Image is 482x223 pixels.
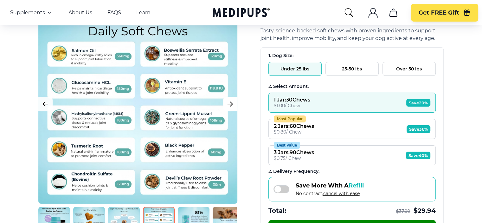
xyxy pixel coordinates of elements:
[274,142,300,149] div: Best Value
[10,9,53,16] button: Supplements
[396,208,410,214] span: $ 37.99
[274,129,314,135] div: $ 0.80 / Chew
[268,93,436,113] button: 1 Jar:30Chews$1.00/ ChewSave20%
[260,28,435,34] span: Tasty, science-backed soft chews with proven ingredients to support
[386,5,401,20] button: cart
[107,10,121,16] a: FAQS
[268,62,322,76] button: Under 25 lbs
[323,191,360,196] span: cancel with ease
[382,62,436,76] button: Over 50 lbs
[325,62,379,76] button: 25-50 lbs
[296,191,364,196] span: No contract,
[411,4,478,22] button: Get FREE Gift
[268,207,286,215] span: Total:
[274,103,310,108] div: $ 1.00 / Chew
[296,182,364,189] span: Save More With A
[268,53,436,59] div: 1. Dog Size:
[274,123,314,129] div: 2 Jars : 60 Chews
[68,10,92,16] a: About Us
[349,182,364,189] span: Refill
[274,155,314,161] div: $ 0.75 / Chew
[419,9,459,16] span: Get FREE Gift
[268,83,436,89] div: 2. Select Amount:
[223,97,237,111] button: Next Image
[268,145,436,165] button: Best Value3 Jars:90Chews$0.75/ ChewSave40%
[274,149,314,155] div: 3 Jars : 90 Chews
[213,7,270,20] a: Medipups
[407,125,430,133] span: Save 36%
[38,97,53,111] button: Previous Image
[365,5,381,20] button: account
[136,10,151,16] a: Learn
[406,99,430,107] span: Save 20%
[344,8,354,18] button: search
[406,152,430,159] span: Save 40%
[268,119,436,139] button: Most Popular2 Jars:60Chews$0.80/ ChewSave36%
[10,10,45,16] span: Supplements
[274,97,310,103] div: 1 Jar : 30 Chews
[274,115,306,122] div: Most Popular
[414,207,436,215] span: $ 29.94
[268,168,319,174] span: 2 . Delivery Frequency:
[260,35,435,41] span: joint health, improve mobility, and keep your dog active at every age.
